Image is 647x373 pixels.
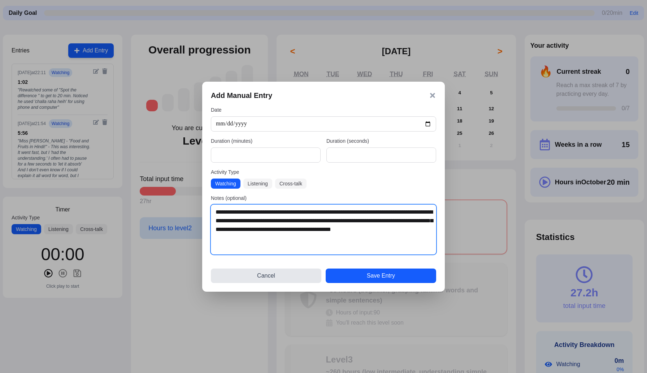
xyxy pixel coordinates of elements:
[211,269,321,283] button: Cancel
[211,90,272,100] h3: Add Manual Entry
[211,137,321,145] label: Duration (minutes)
[211,194,436,202] label: Notes (optional)
[326,269,436,283] button: Save Entry
[326,137,436,145] label: Duration (seconds)
[211,179,240,189] button: Watching
[211,168,436,176] label: Activity Type
[211,106,436,113] label: Date
[243,179,272,189] button: Listening
[275,179,307,189] button: Cross-talk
